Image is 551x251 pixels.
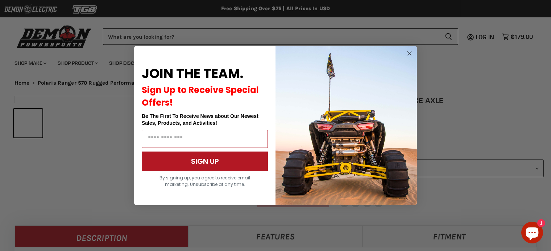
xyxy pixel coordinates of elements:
span: Be The First To Receive News about Our Newest Sales, Products, and Activities! [142,113,258,126]
inbox-online-store-chat: Shopify online store chat [519,222,545,245]
span: Sign Up to Receive Special Offers! [142,84,259,109]
button: SIGN UP [142,152,268,171]
span: By signing up, you agree to receive email marketing. Unsubscribe at any time. [159,175,250,187]
input: Email Address [142,130,268,148]
img: a9095488-b6e7-41ba-879d-588abfab540b.jpeg [275,46,417,205]
span: JOIN THE TEAM. [142,64,243,83]
button: Close dialog [405,49,414,58]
